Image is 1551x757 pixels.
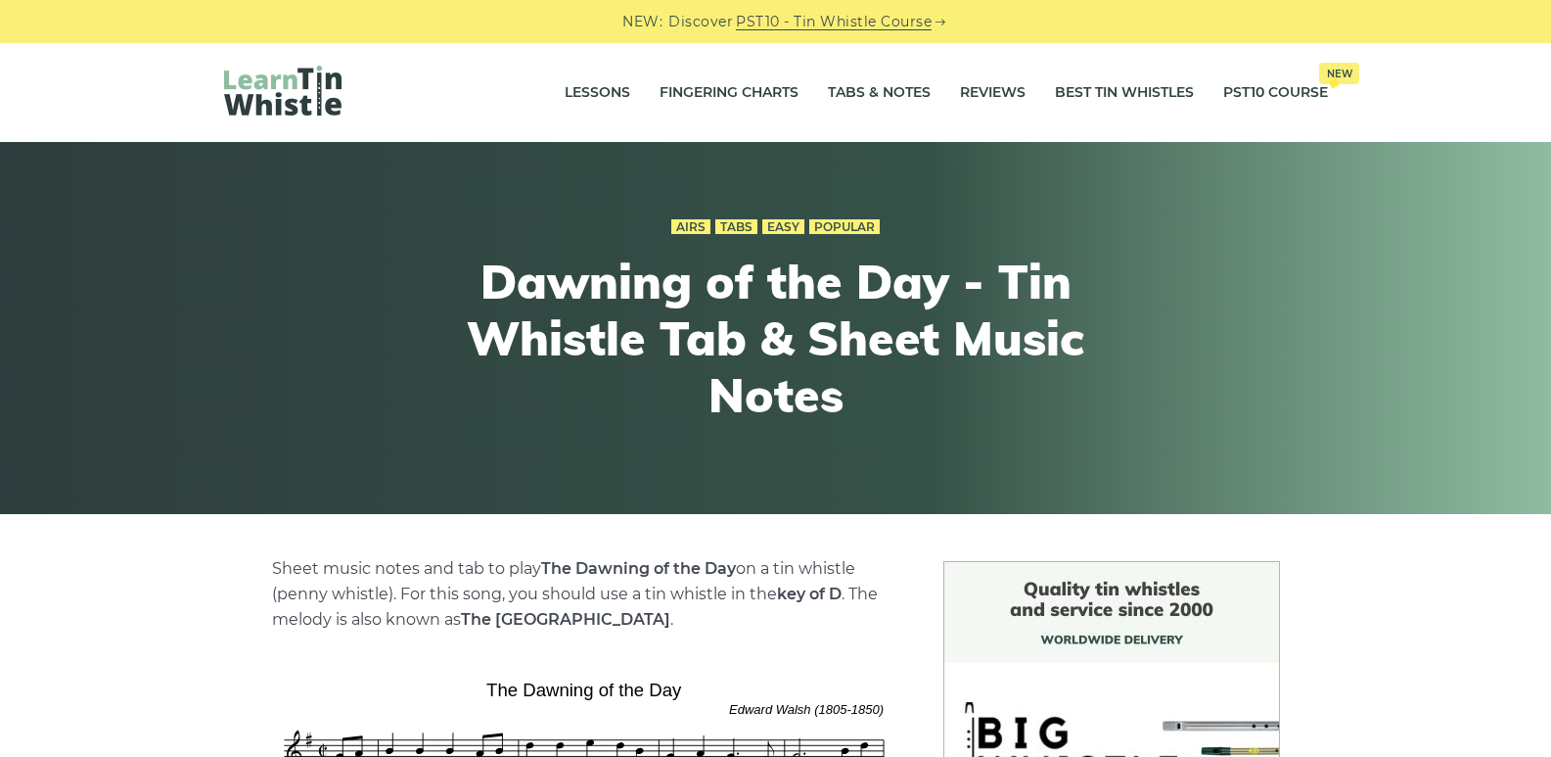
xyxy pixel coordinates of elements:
a: Best Tin Whistles [1055,69,1194,118]
a: Popular [809,219,880,235]
a: Airs [671,219,710,235]
p: Sheet music notes and tab to play on a tin whistle (penny whistle). For this song, you should use... [272,556,896,633]
strong: The Dawning of the Day [541,559,736,578]
a: Easy [762,219,804,235]
a: Tabs [715,219,757,235]
a: Reviews [960,69,1026,118]
strong: The [GEOGRAPHIC_DATA] [461,610,670,629]
h1: Dawning of the Day - Tin Whistle Tab & Sheet Music Notes [416,254,1136,423]
strong: key of D [777,585,842,603]
a: PST10 CourseNew [1223,69,1328,118]
a: Tabs & Notes [828,69,931,118]
img: LearnTinWhistle.com [224,66,342,116]
a: Fingering Charts [660,69,798,118]
span: New [1319,63,1359,84]
a: Lessons [565,69,630,118]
